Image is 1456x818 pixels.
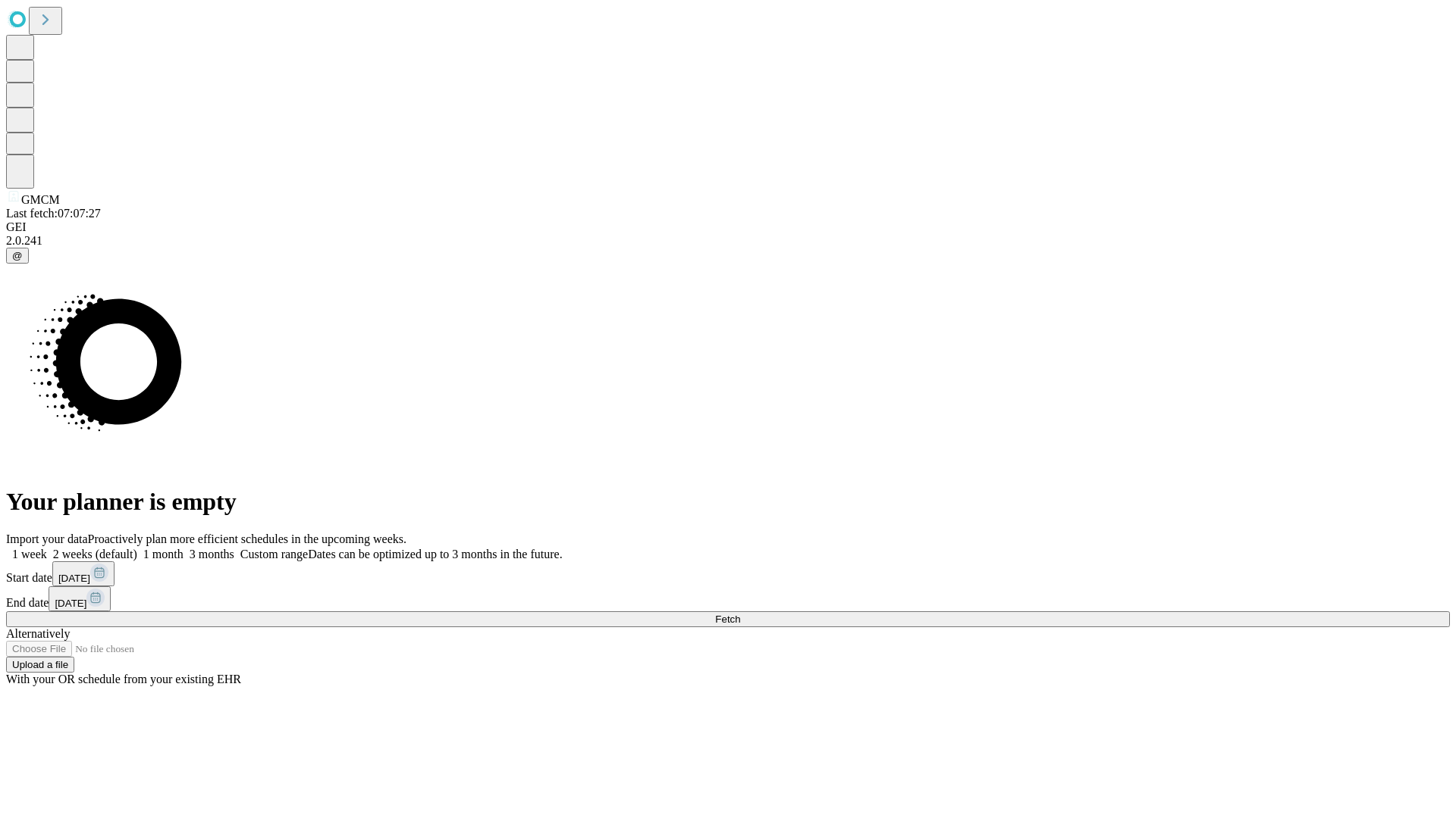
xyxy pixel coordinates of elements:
[240,548,308,560] span: Custom range
[49,586,111,611] button: [DATE]
[6,586,1450,611] div: End date
[6,657,74,673] button: Upload a file
[52,561,115,586] button: [DATE]
[88,532,406,545] span: Proactively plan more efficient schedules in the upcoming weeks.
[6,207,101,220] span: Last fetch: 07:07:27
[6,561,1450,586] div: Start date
[12,548,47,560] span: 1 week
[6,234,1450,248] div: 2.0.241
[715,613,740,625] span: Fetch
[6,532,88,545] span: Import your data
[58,573,90,584] span: [DATE]
[6,673,241,685] span: With your OR schedule from your existing EHR
[6,248,29,264] button: @
[190,548,234,560] span: 3 months
[308,548,562,560] span: Dates can be optimized up to 3 months in the future.
[143,548,184,560] span: 1 month
[6,627,70,640] span: Alternatively
[6,611,1450,627] button: Fetch
[6,220,1450,234] div: GEI
[12,250,23,261] span: @
[21,193,60,206] span: GMCM
[6,488,1450,516] h1: Your planner is empty
[55,598,86,609] span: [DATE]
[53,548,137,560] span: 2 weeks (default)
